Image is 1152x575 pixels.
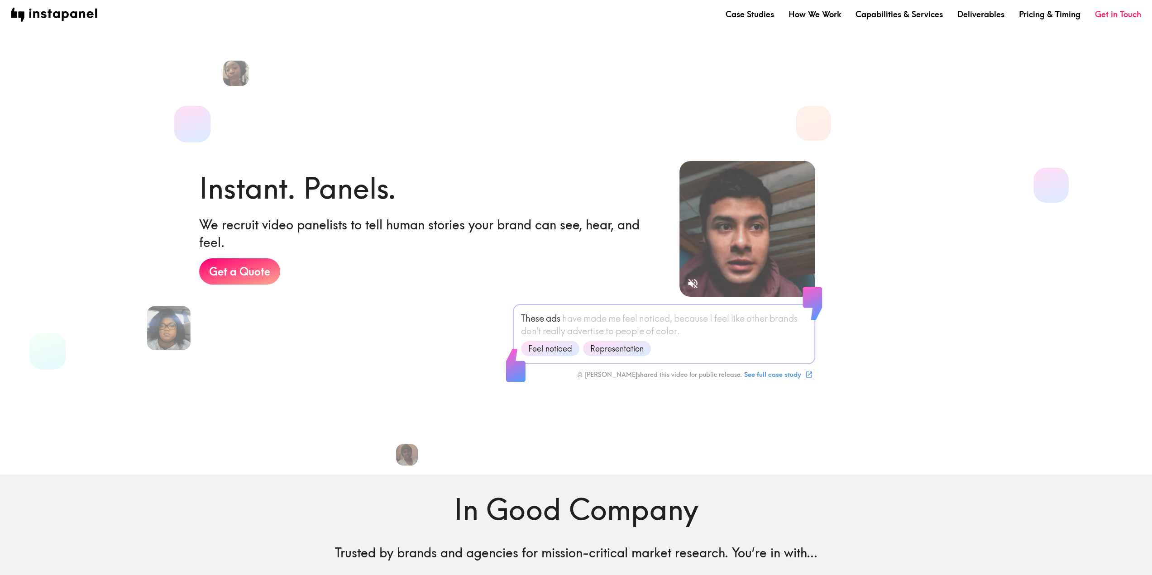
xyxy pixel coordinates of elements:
[546,312,560,325] span: ads
[11,8,97,22] img: instapanel
[543,325,565,337] span: really
[606,325,614,337] span: to
[746,312,768,325] span: other
[957,9,1004,20] a: Deliverables
[714,312,729,325] span: feel
[683,274,703,293] button: Sound is off
[616,325,644,337] span: people
[789,9,841,20] a: How We Work
[731,312,745,325] span: like
[585,343,649,354] span: Representation
[567,325,604,337] span: advertise
[674,312,708,325] span: because
[656,325,680,337] span: color.
[523,343,578,354] span: Feel noticed
[1095,9,1141,20] a: Get in Touch
[583,312,607,325] span: made
[608,312,621,325] span: me
[742,367,814,382] a: See full case study
[710,312,712,325] span: I
[315,544,837,561] h6: Trusted by brands and agencies for mission-critical market research. You’re in with...
[622,312,637,325] span: feel
[147,306,191,350] img: Cassandra
[726,9,774,20] a: Case Studies
[770,312,798,325] span: brands
[639,312,672,325] span: noticed,
[646,325,654,337] span: of
[199,168,396,209] h1: Instant. Panels.
[521,325,541,337] span: don't
[396,444,418,466] img: Venita
[315,489,837,530] h1: In Good Company
[1019,9,1080,20] a: Pricing & Timing
[577,371,742,379] div: [PERSON_NAME] shared this video for public release.
[199,216,664,251] h6: We recruit video panelists to tell human stories your brand can see, hear, and feel.
[199,258,280,285] a: Get a Quote
[223,61,249,86] img: Jasmine
[521,312,544,325] span: These
[562,312,582,325] span: have
[856,9,943,20] a: Capabilities & Services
